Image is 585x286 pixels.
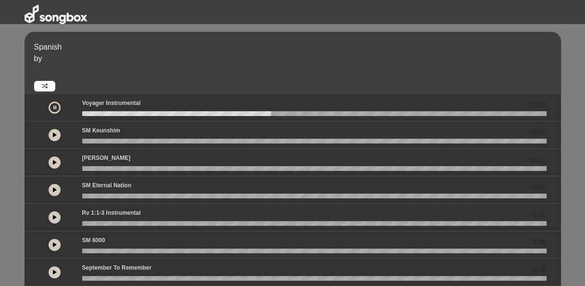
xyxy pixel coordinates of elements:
span: by [34,54,42,63]
span: 0.00 [533,265,546,275]
p: [PERSON_NAME] [82,154,131,162]
span: 00:57 [529,100,546,110]
p: SM 6000 [82,236,105,245]
span: 00:00 [529,182,546,193]
span: 00:00 [529,128,546,138]
img: songbox-logo-white.png [25,5,87,24]
p: SM Keunshim [82,126,120,135]
p: Voyager Instrumental [82,99,141,107]
p: SM Eternal Nation [82,181,132,190]
p: Spanish [34,41,559,53]
p: September to Remember [82,263,152,272]
span: 0.00 [533,210,546,220]
span: 0.00 [533,237,546,247]
span: 00:11 [529,155,546,165]
p: Rv 1:1-3 Instrumental [82,208,141,217]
